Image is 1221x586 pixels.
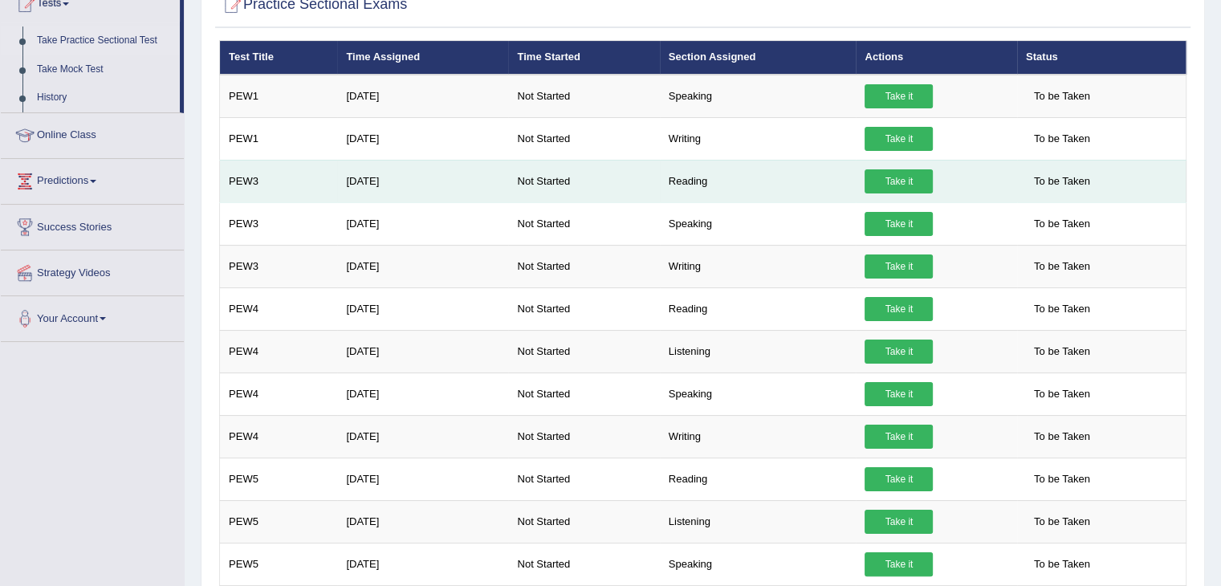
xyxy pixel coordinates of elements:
td: Not Started [508,287,659,330]
td: [DATE] [337,202,508,245]
th: Time Assigned [337,41,508,75]
th: Time Started [508,41,659,75]
td: Not Started [508,160,659,202]
td: Writing [660,415,857,458]
td: Not Started [508,543,659,585]
td: PEW4 [220,330,338,372]
td: Not Started [508,117,659,160]
td: PEW3 [220,202,338,245]
a: Strategy Videos [1,250,184,291]
td: Reading [660,160,857,202]
td: Writing [660,245,857,287]
td: Not Started [508,245,659,287]
a: Take it [865,382,933,406]
a: Take Mock Test [30,55,180,84]
a: History [30,83,180,112]
td: [DATE] [337,245,508,287]
td: Not Started [508,372,659,415]
span: To be Taken [1026,382,1098,406]
span: To be Taken [1026,425,1098,449]
td: Speaking [660,75,857,118]
td: [DATE] [337,543,508,585]
td: Writing [660,117,857,160]
td: [DATE] [337,330,508,372]
td: Not Started [508,415,659,458]
span: To be Taken [1026,212,1098,236]
td: Not Started [508,500,659,543]
td: PEW4 [220,372,338,415]
th: Test Title [220,41,338,75]
th: Status [1017,41,1186,75]
td: PEW4 [220,415,338,458]
td: PEW1 [220,117,338,160]
td: Not Started [508,458,659,500]
a: Take Practice Sectional Test [30,26,180,55]
td: [DATE] [337,500,508,543]
th: Section Assigned [660,41,857,75]
td: Speaking [660,372,857,415]
td: Listening [660,500,857,543]
td: Speaking [660,543,857,585]
td: PEW5 [220,500,338,543]
a: Online Class [1,113,184,153]
a: Take it [865,510,933,534]
span: To be Taken [1026,467,1098,491]
td: Speaking [660,202,857,245]
td: Reading [660,458,857,500]
a: Take it [865,212,933,236]
a: Predictions [1,159,184,199]
span: To be Taken [1026,84,1098,108]
a: Take it [865,84,933,108]
td: PEW4 [220,287,338,330]
td: [DATE] [337,287,508,330]
a: Take it [865,127,933,151]
span: To be Taken [1026,297,1098,321]
td: Reading [660,287,857,330]
a: Take it [865,340,933,364]
td: PEW3 [220,245,338,287]
span: To be Taken [1026,169,1098,193]
td: PEW5 [220,458,338,500]
td: Not Started [508,330,659,372]
th: Actions [856,41,1016,75]
span: To be Taken [1026,552,1098,576]
td: Listening [660,330,857,372]
a: Take it [865,254,933,279]
td: PEW3 [220,160,338,202]
span: To be Taken [1026,127,1098,151]
a: Take it [865,169,933,193]
span: To be Taken [1026,254,1098,279]
td: [DATE] [337,372,508,415]
td: Not Started [508,75,659,118]
a: Your Account [1,296,184,336]
span: To be Taken [1026,340,1098,364]
a: Take it [865,467,933,491]
td: PEW1 [220,75,338,118]
a: Take it [865,297,933,321]
td: Not Started [508,202,659,245]
td: PEW5 [220,543,338,585]
td: [DATE] [337,160,508,202]
span: To be Taken [1026,510,1098,534]
td: [DATE] [337,75,508,118]
a: Take it [865,552,933,576]
td: [DATE] [337,415,508,458]
a: Success Stories [1,205,184,245]
td: [DATE] [337,117,508,160]
td: [DATE] [337,458,508,500]
a: Take it [865,425,933,449]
